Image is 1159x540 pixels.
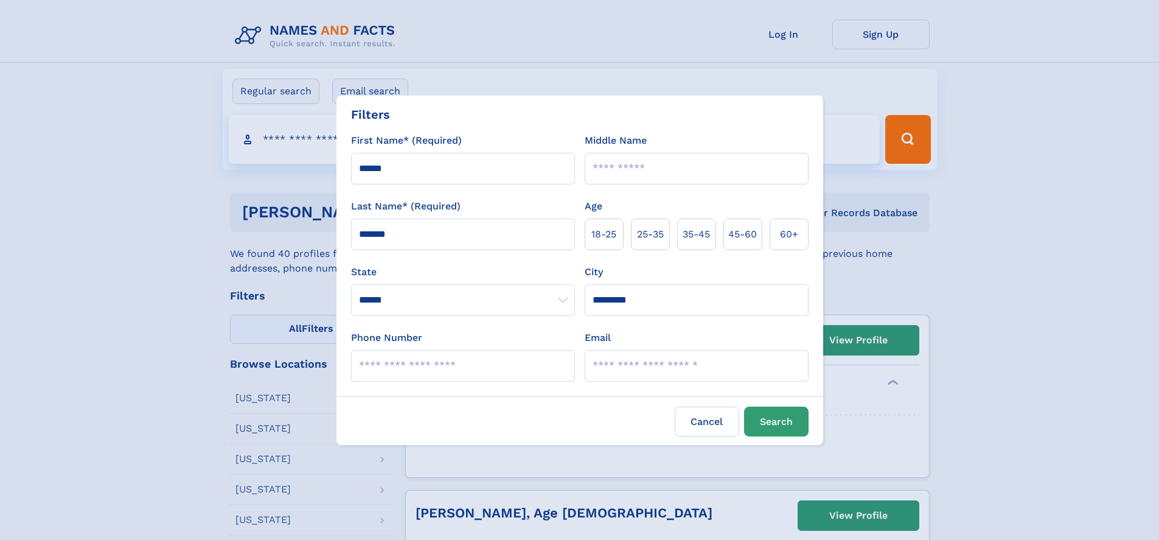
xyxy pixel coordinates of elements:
label: Age [585,199,602,214]
div: Filters [351,105,390,124]
span: 60+ [780,227,798,242]
label: Phone Number [351,331,422,345]
label: State [351,265,575,279]
button: Search [744,407,809,437]
label: Last Name* (Required) [351,199,461,214]
span: 45‑60 [728,227,757,242]
span: 35‑45 [683,227,710,242]
span: 18‑25 [591,227,616,242]
label: City [585,265,603,279]
label: First Name* (Required) [351,133,462,148]
label: Cancel [675,407,739,437]
label: Middle Name [585,133,647,148]
label: Email [585,331,611,345]
span: 25‑35 [637,227,664,242]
